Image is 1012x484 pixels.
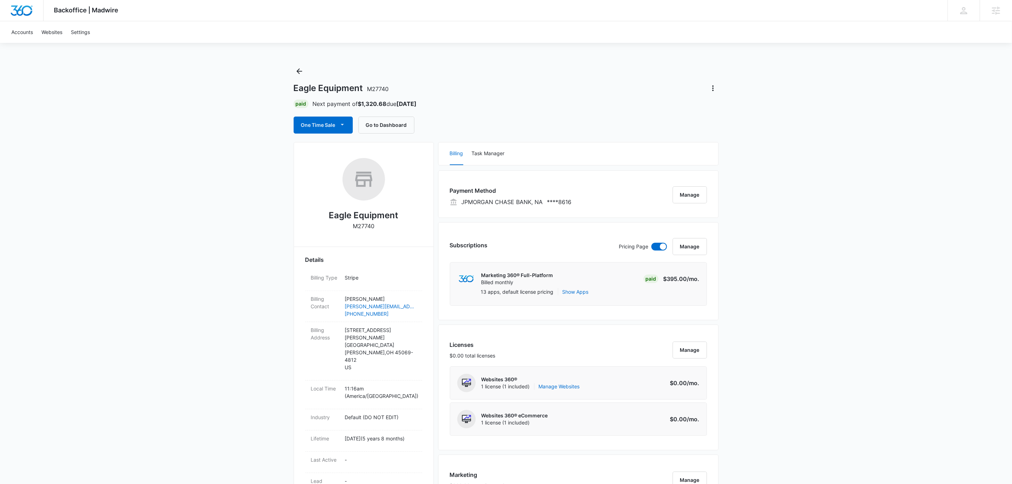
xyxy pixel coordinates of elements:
[345,456,417,463] p: -
[358,100,387,107] strong: $1,320.68
[7,21,37,43] a: Accounts
[345,326,417,371] p: [STREET_ADDRESS][PERSON_NAME] [GEOGRAPHIC_DATA][PERSON_NAME] , OH 45069-4812 US
[666,379,700,387] p: $0.00
[345,274,417,281] p: Stripe
[481,272,553,279] p: Marketing 360® Full-Platform
[687,275,700,282] span: /mo.
[311,435,339,442] dt: Lifetime
[329,209,398,222] h2: Eagle Equipment
[305,452,422,473] div: Last Active-
[345,413,417,421] p: Default (DO NOT EDIT)
[450,142,463,165] button: Billing
[353,222,374,230] p: M27740
[311,326,339,341] dt: Billing Address
[673,238,707,255] button: Manage
[644,275,658,283] div: Paid
[450,352,496,359] p: $0.00 total licenses
[450,241,488,249] h3: Subscriptions
[294,66,305,77] button: Back
[311,456,339,463] dt: Last Active
[673,186,707,203] button: Manage
[687,416,700,423] span: /mo.
[673,342,707,359] button: Manage
[37,21,67,43] a: Websites
[481,376,580,383] p: Websites 360®
[305,430,422,452] div: Lifetime[DATE](5 years 8 months)
[459,275,474,283] img: marketing360Logo
[294,83,389,94] h1: Eagle Equipment
[619,243,649,251] p: Pricing Page
[450,186,572,195] h3: Payment Method
[345,435,417,442] p: [DATE] ( 5 years 8 months )
[481,383,580,390] span: 1 license (1 included)
[481,288,554,296] p: 13 apps, default license pricing
[311,413,339,421] dt: Industry
[481,412,548,419] p: Websites 360® eCommerce
[311,274,339,281] dt: Billing Type
[305,291,422,322] div: Billing Contact[PERSON_NAME][PERSON_NAME][EMAIL_ADDRESS][DOMAIN_NAME][PHONE_NUMBER]
[54,6,119,14] span: Backoffice | Madwire
[472,142,505,165] button: Task Manager
[539,383,580,390] a: Manage Websites
[311,295,339,310] dt: Billing Contact
[311,385,339,392] dt: Local Time
[562,288,589,296] button: Show Apps
[663,275,700,283] p: $395.00
[345,310,417,317] a: [PHONE_NUMBER]
[462,198,543,206] p: JPMORGAN CHASE BANK, NA
[305,381,422,409] div: Local Time11:16am (America/[GEOGRAPHIC_DATA])
[313,100,417,108] p: Next payment of due
[305,270,422,291] div: Billing TypeStripe
[345,295,417,303] p: [PERSON_NAME]
[67,21,94,43] a: Settings
[481,419,548,426] span: 1 license (1 included)
[397,100,417,107] strong: [DATE]
[450,341,496,349] h3: Licenses
[450,471,504,479] h3: Marketing
[481,279,553,286] p: Billed monthly
[345,303,417,310] a: [PERSON_NAME][EMAIL_ADDRESS][DOMAIN_NAME]
[687,379,700,387] span: /mo.
[358,117,414,134] button: Go to Dashboard
[367,85,389,92] span: M27740
[666,415,700,423] p: $0.00
[707,83,719,94] button: Actions
[305,409,422,430] div: IndustryDefault (DO NOT EDIT)
[305,322,422,381] div: Billing Address[STREET_ADDRESS][PERSON_NAME][GEOGRAPHIC_DATA][PERSON_NAME],OH 45069-4812US
[294,100,309,108] div: Paid
[345,385,417,400] p: 11:16am ( America/[GEOGRAPHIC_DATA] )
[305,255,324,264] span: Details
[294,117,353,134] button: One Time Sale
